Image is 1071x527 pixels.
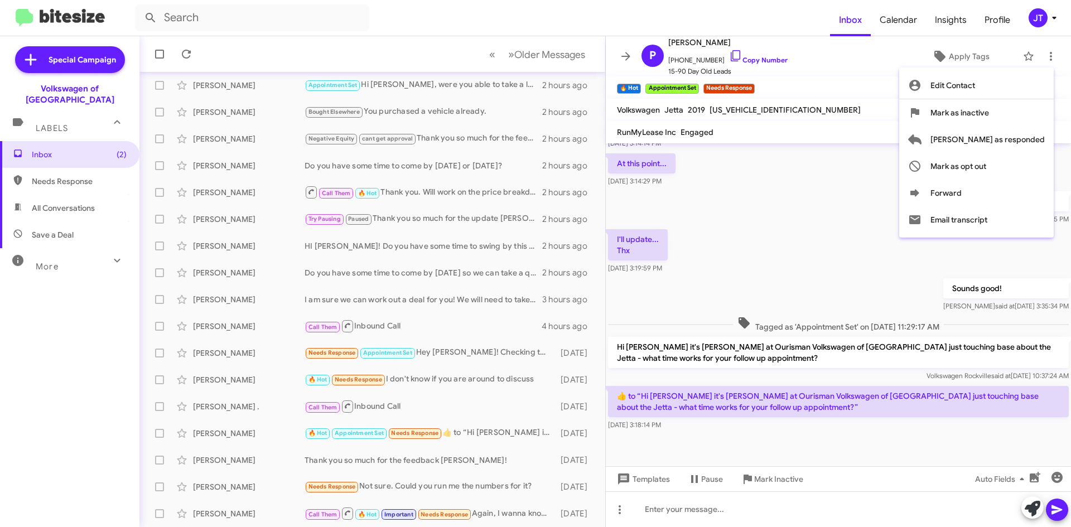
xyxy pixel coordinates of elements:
[899,180,1054,206] button: Forward
[899,206,1054,233] button: Email transcript
[930,99,989,126] span: Mark as inactive
[930,72,975,99] span: Edit Contact
[930,153,986,180] span: Mark as opt out
[930,126,1045,153] span: [PERSON_NAME] as responded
